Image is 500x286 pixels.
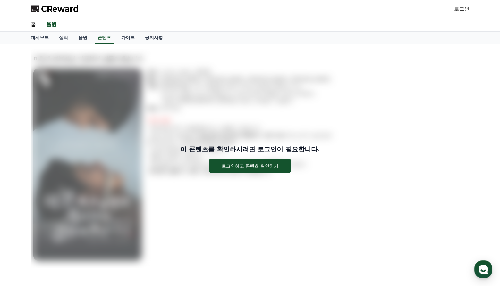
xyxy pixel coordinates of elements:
[26,32,54,44] a: 대시보드
[54,32,73,44] a: 실적
[31,4,79,14] a: CReward
[454,5,470,13] a: 로그인
[42,203,83,219] a: 대화
[209,159,291,173] button: 로그인하고 콘텐츠 확인하기
[95,32,114,44] a: 콘텐츠
[99,213,107,218] span: 설정
[41,4,79,14] span: CReward
[140,32,168,44] a: 공지사항
[45,18,58,31] a: 음원
[73,32,92,44] a: 음원
[180,145,320,154] p: 이 콘텐츠를 확인하시려면 로그인이 필요합니다.
[83,203,123,219] a: 설정
[116,32,140,44] a: 가이드
[222,163,278,169] div: 로그인하고 콘텐츠 확인하기
[2,203,42,219] a: 홈
[26,18,41,31] a: 홈
[59,213,66,218] span: 대화
[20,213,24,218] span: 홈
